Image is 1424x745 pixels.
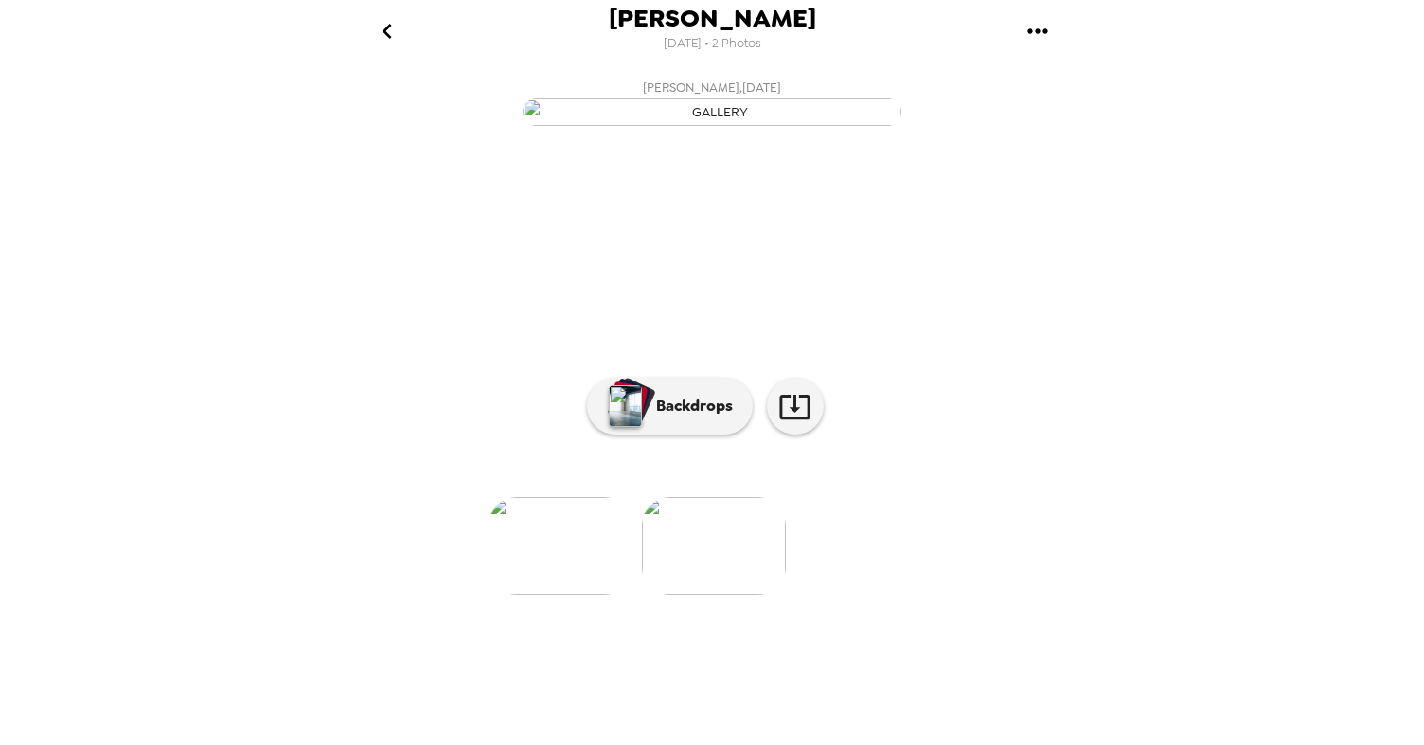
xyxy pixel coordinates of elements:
span: [DATE] • 2 Photos [664,31,761,57]
button: [PERSON_NAME],[DATE] [333,71,1091,132]
span: [PERSON_NAME] , [DATE] [643,77,781,98]
p: Backdrops [647,395,733,417]
img: gallery [642,497,786,595]
span: [PERSON_NAME] [609,6,816,31]
img: gallery [523,98,901,126]
img: gallery [489,497,632,595]
button: Backdrops [587,378,753,435]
